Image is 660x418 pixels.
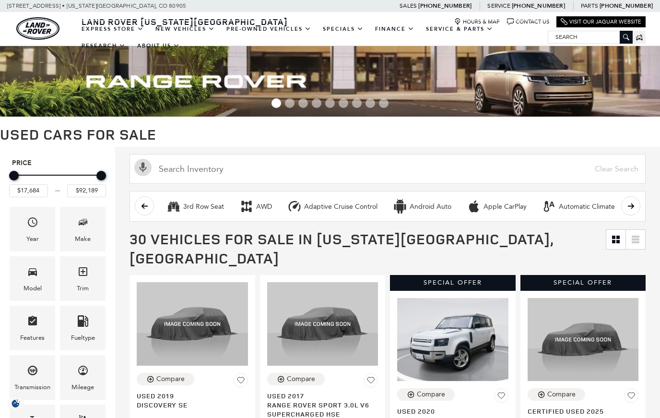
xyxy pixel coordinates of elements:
span: Go to slide 8 [365,98,375,108]
span: Year [27,214,38,234]
a: EXPRESS STORE [76,21,150,37]
button: Save Vehicle [494,388,508,406]
img: Land Rover [16,17,59,40]
div: Special Offer [520,275,646,290]
span: Sales [400,2,417,9]
span: Go to slide 9 [379,98,389,108]
a: [PHONE_NUMBER] [418,2,471,10]
section: Click to Open Cookie Consent Modal [5,398,27,408]
div: Make [75,234,91,244]
a: New Vehicles [150,21,221,37]
a: Research [76,37,131,54]
span: 30 Vehicles for Sale in [US_STATE][GEOGRAPHIC_DATA], [GEOGRAPHIC_DATA] [130,229,554,268]
div: Adaptive Cruise Control [287,199,302,214]
button: Adaptive Cruise ControlAdaptive Cruise Control [282,196,383,216]
input: Search [548,31,632,43]
div: Maximum Price [96,171,106,180]
div: AWD [256,203,272,211]
button: scroll left [135,196,154,215]
div: TransmissionTransmission [10,355,55,400]
a: Used 2019Discovery SE [137,391,248,409]
span: Go to slide 5 [325,98,335,108]
div: Year [26,234,39,244]
button: AWDAWD [234,196,277,216]
span: Fueltype [77,313,89,333]
a: Hours & Map [454,18,500,25]
div: MileageMileage [60,355,106,400]
span: Model [27,263,38,283]
a: [PHONE_NUMBER] [512,2,565,10]
svg: Click to toggle on voice search [134,159,152,176]
img: 2025 Land Rover Range Rover Evoque S [528,298,639,382]
span: Go to slide 6 [339,98,348,108]
button: Android AutoAndroid Auto [388,196,457,216]
button: Compare Vehicle [137,373,194,385]
span: Used 2017 [267,391,371,400]
span: Used 2020 [397,406,501,416]
span: Certified Used 2025 [528,406,632,416]
div: 3rd Row Seat [166,199,181,214]
div: FeaturesFeatures [10,306,55,350]
a: Land Rover [US_STATE][GEOGRAPHIC_DATA] [76,16,294,27]
button: Automatic Climate ControlAutomatic Climate Control [537,196,645,216]
div: FueltypeFueltype [60,306,106,350]
span: Make [77,214,89,234]
div: Apple CarPlay [467,199,481,214]
div: Compare [287,375,315,383]
img: Opt-Out Icon [5,398,27,408]
div: Minimum Price [9,171,19,180]
button: scroll right [621,196,640,215]
div: Model [24,283,42,294]
img: 2020 Land Rover Defender 110 SE [397,298,508,382]
span: Parts [581,2,598,9]
input: Minimum [9,184,48,197]
span: Go to slide 4 [312,98,321,108]
span: Go to slide 3 [298,98,308,108]
button: Compare Vehicle [267,373,325,385]
div: Android Auto [393,199,407,214]
nav: Main Navigation [76,21,548,54]
div: YearYear [10,207,55,251]
div: Compare [156,375,185,383]
div: Apple CarPlay [483,203,527,211]
span: Features [27,313,38,333]
button: Save Vehicle [234,373,248,391]
div: Transmission [14,382,50,393]
a: Visit Our Jaguar Website [561,18,641,25]
a: Specials [317,21,369,37]
div: Compare [547,390,576,399]
div: Special Offer [390,275,516,290]
img: 2019 Land Rover Discovery SE [137,282,248,366]
span: Used 2019 [137,391,241,400]
button: Compare Vehicle [397,388,455,401]
button: Save Vehicle [624,388,638,406]
a: Finance [369,21,420,37]
div: Mileage [71,382,94,393]
div: TrimTrim [60,256,106,301]
input: Search Inventory [130,154,646,184]
input: Maximum [67,184,106,197]
span: Discovery SE [137,400,241,409]
div: Price [9,167,106,197]
a: Service & Parts [420,21,499,37]
button: Save Vehicle [364,373,378,391]
a: About Us [131,37,186,54]
span: Trim [77,263,89,283]
div: 3rd Row Seat [183,203,224,211]
div: Trim [77,283,89,294]
button: 3rd Row Seat3rd Row Seat [161,196,229,216]
a: [STREET_ADDRESS] • [US_STATE][GEOGRAPHIC_DATA], CO 80905 [7,2,186,9]
div: Adaptive Cruise Control [304,203,377,211]
div: AWD [239,199,254,214]
span: Land Rover [US_STATE][GEOGRAPHIC_DATA] [82,16,288,27]
h5: Price [12,159,103,167]
div: Features [20,333,45,343]
button: Compare Vehicle [528,388,585,401]
div: ModelModel [10,256,55,301]
span: Go to slide 2 [285,98,295,108]
div: Compare [417,390,445,399]
span: Go to slide 1 [271,98,281,108]
a: Contact Us [507,18,549,25]
span: Go to slide 7 [352,98,362,108]
div: Android Auto [410,203,451,211]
